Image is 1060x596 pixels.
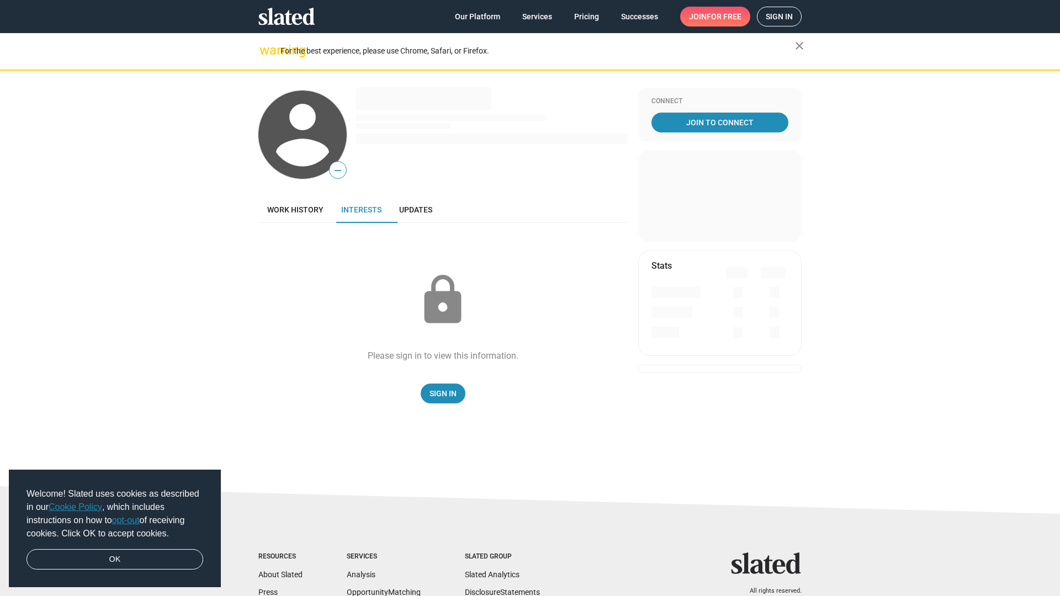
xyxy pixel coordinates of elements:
div: Resources [258,552,303,561]
a: Pricing [565,7,608,26]
a: Our Platform [446,7,509,26]
span: Interests [341,205,381,214]
a: Services [513,7,561,26]
div: Slated Group [465,552,540,561]
span: Updates [399,205,432,214]
span: — [330,163,346,178]
a: Joinfor free [680,7,750,26]
a: Cookie Policy [49,502,102,512]
mat-card-title: Stats [651,260,672,272]
a: Work history [258,196,332,223]
span: Join [689,7,741,26]
a: dismiss cookie message [26,549,203,570]
span: for free [707,7,741,26]
a: About Slated [258,570,303,579]
span: Work history [267,205,324,214]
span: Join To Connect [654,113,786,132]
div: Please sign in to view this information. [368,350,518,361]
div: Services [347,552,421,561]
span: Sign In [430,384,457,403]
a: Join To Connect [651,113,788,132]
a: Sign in [757,7,802,26]
span: Our Platform [455,7,500,26]
div: For the best experience, please use Chrome, Safari, or Firefox. [280,44,795,58]
a: Updates [390,196,441,223]
a: Analysis [347,570,375,579]
mat-icon: close [793,39,806,52]
span: Sign in [766,7,793,26]
a: Sign In [421,384,465,403]
a: Successes [612,7,667,26]
a: Slated Analytics [465,570,520,579]
span: Pricing [574,7,599,26]
div: cookieconsent [9,470,221,588]
div: Connect [651,97,788,106]
mat-icon: warning [259,44,273,57]
a: opt-out [112,515,140,525]
a: Interests [332,196,390,223]
mat-icon: lock [415,273,470,328]
span: Services [522,7,552,26]
span: Successes [621,7,658,26]
span: Welcome! Slated uses cookies as described in our , which includes instructions on how to of recei... [26,487,203,540]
